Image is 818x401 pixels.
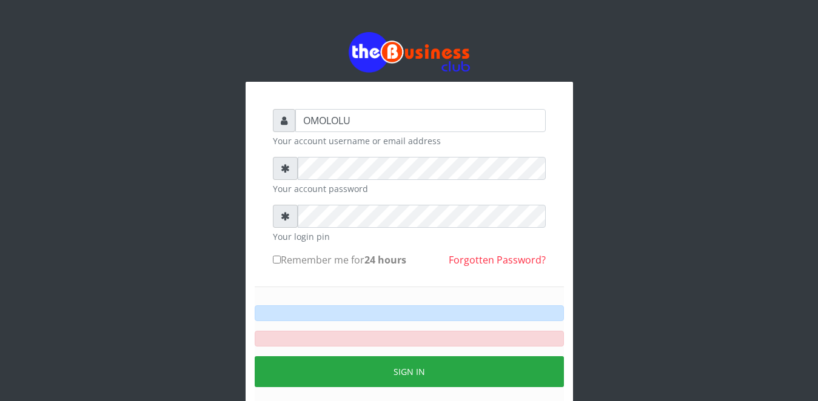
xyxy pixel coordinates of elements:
[273,253,406,267] label: Remember me for
[295,109,546,132] input: Username or email address
[449,253,546,267] a: Forgotten Password?
[364,253,406,267] b: 24 hours
[255,356,564,387] button: Sign in
[273,182,546,195] small: Your account password
[273,134,546,147] small: Your account username or email address
[273,256,281,263] input: Remember me for24 hours
[273,230,546,243] small: Your login pin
